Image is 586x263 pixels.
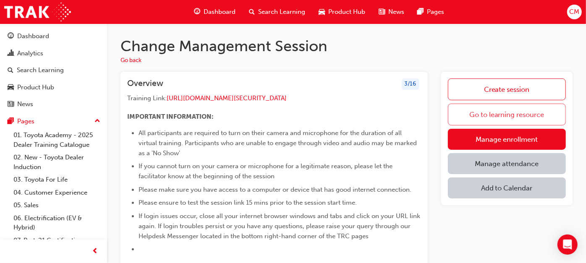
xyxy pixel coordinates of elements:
[8,84,14,91] span: car-icon
[120,56,141,65] button: Go back
[249,7,255,17] span: search-icon
[418,7,424,17] span: pages-icon
[127,94,167,102] span: Training Link:
[17,117,34,126] div: Pages
[139,129,419,157] span: All participants are required to turn on their camera and microphone for the duration of all virt...
[3,96,104,112] a: News
[10,212,104,234] a: 06. Electrification (EV & Hybrid)
[448,177,566,198] button: Add to Calendar
[139,199,357,206] span: Please ensure to test the session link 15 mins prior to the session start time.
[402,78,419,90] div: 3 / 16
[3,62,104,78] a: Search Learning
[8,67,13,74] span: search-icon
[194,7,200,17] span: guage-icon
[372,3,411,21] a: news-iconNews
[3,80,104,95] a: Product Hub
[92,246,99,257] span: prev-icon
[4,3,71,21] img: Trak
[3,114,104,129] button: Pages
[139,186,411,193] span: Please make sure you have access to a computer or device that has good internet connection.
[10,186,104,199] a: 04. Customer Experience
[448,129,566,150] a: Manage enrollment
[388,7,404,17] span: News
[319,7,325,17] span: car-icon
[8,101,14,108] span: news-icon
[127,78,163,90] h3: Overview
[557,234,578,255] div: Open Intercom Messenger
[569,7,579,17] span: CM
[3,27,104,114] button: DashboardAnalyticsSearch LearningProduct HubNews
[258,7,305,17] span: Search Learning
[94,116,100,127] span: up-icon
[3,29,104,44] a: Dashboard
[3,46,104,61] a: Analytics
[10,129,104,151] a: 01. Toyota Academy - 2025 Dealer Training Catalogue
[139,212,422,240] span: If login issues occur, close all your internet browser windows and tabs and click on your URL lin...
[448,153,566,174] a: Manage attendance
[8,118,14,125] span: pages-icon
[448,104,566,125] a: Go to learning resource
[448,78,566,100] a: Create session
[139,162,394,180] span: If you cannot turn on your camera or microphone for a legitimate reason, please let the facilitat...
[379,7,385,17] span: news-icon
[204,7,235,17] span: Dashboard
[17,49,43,58] div: Analytics
[427,7,445,17] span: Pages
[8,50,14,57] span: chart-icon
[328,7,365,17] span: Product Hub
[10,199,104,212] a: 05. Sales
[10,234,104,247] a: 07. Parts21 Certification
[10,173,104,186] a: 03. Toyota For Life
[17,65,64,75] div: Search Learning
[567,5,582,19] button: CM
[10,151,104,173] a: 02. New - Toyota Dealer Induction
[17,83,54,92] div: Product Hub
[17,99,33,109] div: News
[187,3,242,21] a: guage-iconDashboard
[312,3,372,21] a: car-iconProduct Hub
[411,3,451,21] a: pages-iconPages
[17,31,49,41] div: Dashboard
[8,33,14,40] span: guage-icon
[167,94,287,102] a: [URL][DOMAIN_NAME][SECURITY_DATA]
[120,37,573,55] h1: Change Management Session
[242,3,312,21] a: search-iconSearch Learning
[127,113,214,120] span: IMPORTANT INFORMATION:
